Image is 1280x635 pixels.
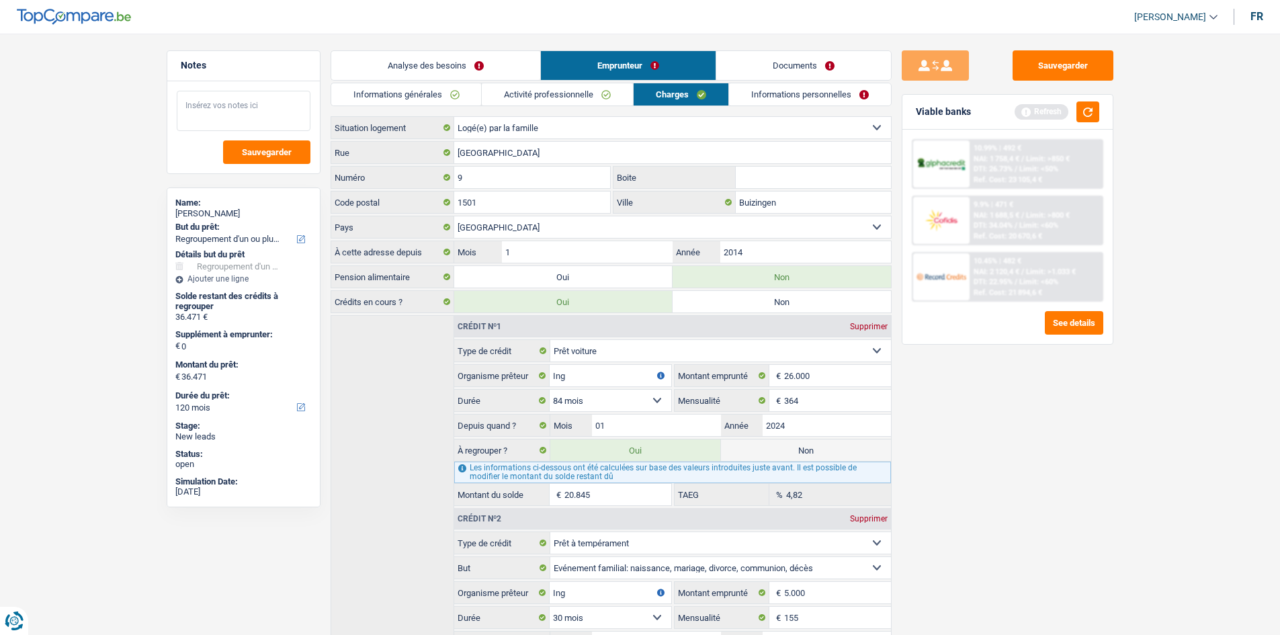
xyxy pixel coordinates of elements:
[331,216,454,238] label: Pays
[974,165,1013,173] span: DTI: 26.73%
[175,476,312,487] div: Simulation Date:
[974,288,1042,297] div: Ref. Cost: 21 894,6 €
[847,515,891,523] div: Supprimer
[1026,267,1076,276] span: Limit: >1.033 €
[1015,278,1017,286] span: /
[454,415,550,436] label: Depuis quand ?
[175,312,312,323] div: 36.471 €
[675,607,770,628] label: Mensualité
[974,278,1013,286] span: DTI: 22.95%
[720,241,890,263] input: AAAA
[181,60,306,71] h5: Notes
[673,266,891,288] label: Non
[1026,155,1070,163] span: Limit: >850 €
[454,266,673,288] label: Oui
[673,291,891,312] label: Non
[1045,311,1103,335] button: See details
[716,51,891,80] a: Documents
[729,83,891,105] a: Informations personnelles
[175,274,312,284] div: Ajouter une ligne
[675,484,770,505] label: TAEG
[175,486,312,497] div: [DATE]
[482,83,633,105] a: Activité professionnelle
[550,484,564,505] span: €
[502,241,672,263] input: MM
[721,439,891,461] label: Non
[175,431,312,442] div: New leads
[1021,211,1024,220] span: /
[675,365,770,386] label: Montant emprunté
[1021,155,1024,163] span: /
[1250,10,1263,23] div: fr
[454,241,502,263] label: Mois
[974,175,1042,184] div: Ref. Cost: 23 105,4 €
[331,192,454,213] label: Code postal
[673,241,720,263] label: Année
[916,157,966,172] img: AlphaCredit
[175,359,309,370] label: Montant du prêt:
[175,329,309,340] label: Supplément à emprunter:
[454,515,505,523] div: Crédit nº2
[769,607,784,628] span: €
[974,200,1013,209] div: 9.9% | 471 €
[175,372,180,382] span: €
[331,142,454,163] label: Rue
[613,167,736,188] label: Boite
[769,390,784,411] span: €
[1134,11,1206,23] span: [PERSON_NAME]
[1019,221,1058,230] span: Limit: <60%
[974,267,1019,276] span: NAI: 2 120,4 €
[454,323,505,331] div: Crédit nº1
[847,323,891,331] div: Supprimer
[550,415,592,436] label: Mois
[1019,278,1058,286] span: Limit: <60%
[175,291,312,312] div: Solde restant des crédits à regrouper
[1015,104,1068,119] div: Refresh
[175,208,312,219] div: [PERSON_NAME]
[916,208,966,232] img: Cofidis
[613,192,736,213] label: Ville
[331,167,454,188] label: Numéro
[974,232,1042,241] div: Ref. Cost: 20 670,6 €
[769,365,784,386] span: €
[454,390,550,411] label: Durée
[175,222,309,232] label: But du prêt:
[763,415,891,436] input: AAAA
[675,390,770,411] label: Mensualité
[1026,211,1070,220] span: Limit: >800 €
[974,221,1013,230] span: DTI: 34.04%
[331,291,454,312] label: Crédits en cours ?
[454,484,550,505] label: Montant du solde
[331,83,482,105] a: Informations générales
[454,340,550,362] label: Type de crédit
[1015,221,1017,230] span: /
[454,532,550,554] label: Type de crédit
[1013,50,1113,81] button: Sauvegarder
[1015,165,1017,173] span: /
[175,249,312,260] div: Détails but du prêt
[331,51,540,80] a: Analyse des besoins
[974,144,1021,153] div: 10.99% | 492 €
[721,415,763,436] label: Année
[175,449,312,460] div: Status:
[454,439,550,461] label: À regrouper ?
[634,83,728,105] a: Charges
[175,421,312,431] div: Stage:
[974,211,1019,220] span: NAI: 1 688,5 €
[331,117,454,138] label: Situation logement
[454,462,890,483] div: Les informations ci-dessous ont été calculées sur base des valeurs introduites juste avant. Il es...
[454,365,550,386] label: Organisme prêteur
[331,266,454,288] label: Pension alimentaire
[454,607,550,628] label: Durée
[550,439,720,461] label: Oui
[242,148,292,157] span: Sauvegarder
[916,106,971,118] div: Viable banks
[769,484,786,505] span: %
[541,51,716,80] a: Emprunteur
[175,341,180,351] span: €
[1019,165,1058,173] span: Limit: <50%
[454,557,550,579] label: But
[175,198,312,208] div: Name:
[454,291,673,312] label: Oui
[1123,6,1218,28] a: [PERSON_NAME]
